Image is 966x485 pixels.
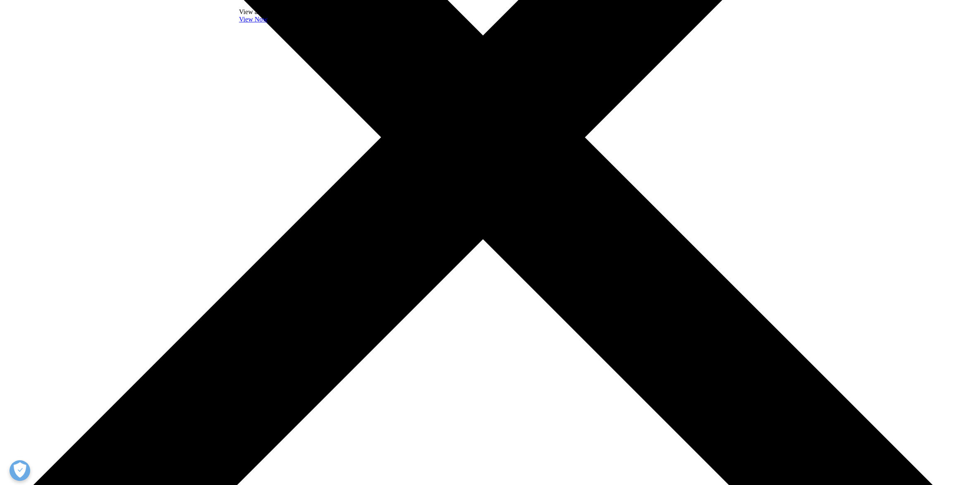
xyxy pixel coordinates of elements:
div: View all IQVIA events [239,8,399,16]
a: View Now [239,16,268,23]
button: Open Preferences [10,460,30,481]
